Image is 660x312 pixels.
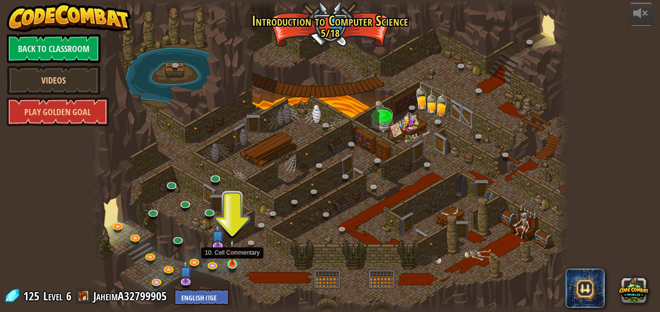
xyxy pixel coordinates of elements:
a: Back to Classroom [7,34,101,63]
button: Adjust volume [629,3,653,26]
img: level-banner-unstarted-subscriber.png [211,224,224,246]
a: JaheimA32799905 [93,288,170,304]
img: CodeCombat - Learn how to code by playing a game [7,3,131,32]
span: 6 [66,288,71,304]
img: level-banner-unstarted-subscriber.png [179,260,192,282]
span: Level [43,288,63,304]
a: Play Golden Goal [7,97,109,126]
a: Videos [7,66,101,95]
img: level-banner-unstarted.png [226,239,238,265]
span: 125 [23,288,42,304]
